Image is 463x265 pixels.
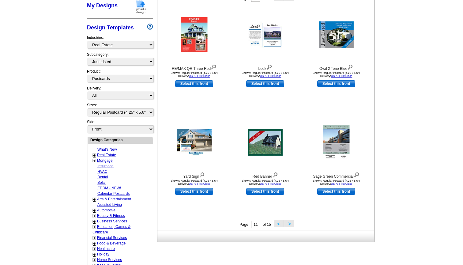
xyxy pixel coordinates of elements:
[263,222,271,227] span: of 15
[97,241,126,245] a: Food & Beverage
[260,182,281,185] a: USPS First Class
[354,171,359,178] img: view design details
[93,247,96,252] a: +
[199,171,205,178] img: view design details
[248,21,283,48] img: Look
[97,158,113,163] a: Mortgage
[189,74,210,78] a: USPS First Class
[87,25,134,31] a: Design Templates
[92,225,130,234] a: Education, Camps & Childcare
[97,208,115,212] a: Automotive
[93,241,96,246] a: +
[284,220,294,227] button: >
[303,179,370,185] div: Shown: Regular Postcard (4.25 x 5.6") Delivery:
[97,236,127,240] a: Financial Services
[97,219,127,223] a: Business Services
[246,188,284,195] a: use this design
[260,74,281,78] a: USPS First Class
[87,69,153,85] div: Product:
[231,63,299,71] div: Look
[240,222,248,227] span: Page
[160,179,228,185] div: Shown: Regular Postcard (4.25 x 5.6") Delivery:
[317,188,355,195] a: use this design
[97,203,122,207] a: Assisted Living
[93,153,96,158] a: +
[347,63,353,70] img: view design details
[319,21,354,48] img: Oval 2 Tone Blue
[231,171,299,179] div: Red Banner
[93,197,96,202] a: +
[274,220,284,227] button: <
[93,258,96,263] a: +
[231,179,299,185] div: Shown: Regular Postcard (4.25 x 5.6") Delivery:
[303,171,370,179] div: Sage Green Commercial
[177,129,212,156] img: Yard Sign
[97,247,115,251] a: Healthcare
[331,74,352,78] a: USPS First Class
[323,125,350,160] img: Sage Green Commercial
[87,2,118,9] a: My Designs
[160,63,228,71] div: RE/MAX QR Three Red
[97,169,107,174] a: HVAC
[87,119,153,134] div: Side:
[181,17,208,52] img: RE/MAX QR Three Red
[97,197,131,201] a: Arts & Entertainment
[93,208,96,213] a: +
[160,171,228,179] div: Yard Sign
[97,147,117,152] a: What's New
[97,191,130,196] a: Calendar Postcards
[231,71,299,78] div: Shown: Regular Postcard (4.25 x 5.6") Delivery:
[303,63,370,71] div: Oval 2 Tone Blue
[160,71,228,78] div: Shown: Regular Postcard (4.25 x 5.6") Delivery:
[97,164,114,168] a: Insurance
[93,236,96,240] a: +
[97,186,121,190] a: EDDM - NEW!
[189,182,210,185] a: USPS First Class
[93,214,96,218] a: +
[97,180,106,185] a: Solar
[93,252,96,257] a: +
[266,63,272,70] img: view design details
[175,188,213,195] a: use this design
[147,24,153,30] img: design-wizard-help-icon.png
[246,80,284,87] a: use this design
[303,71,370,78] div: Shown: Regular Postcard (4.25 x 5.6") Delivery:
[87,85,153,102] div: Delivery:
[317,80,355,87] a: use this design
[93,219,96,224] a: +
[175,80,213,87] a: use this design
[87,52,153,69] div: Subcategory:
[97,252,109,256] a: Holiday
[87,32,153,52] div: Industries:
[97,153,116,157] a: Real Estate
[97,175,108,179] a: Dental
[97,258,122,262] a: Home Services
[248,129,283,156] img: Red Banner
[211,63,216,70] img: view design details
[272,171,278,178] img: view design details
[88,137,153,143] div: Design Categories
[87,102,153,119] div: Sizes:
[331,182,352,185] a: USPS First Class
[93,225,96,229] a: +
[97,214,125,218] a: Beauty & Fitness
[93,158,96,163] a: +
